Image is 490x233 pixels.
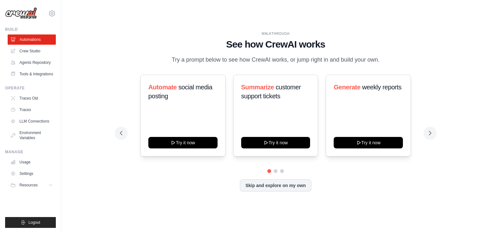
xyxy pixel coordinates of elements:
button: Resources [8,180,56,190]
button: Logout [5,217,56,228]
p: Try a prompt below to see how CrewAI works, or jump right in and build your own. [168,55,383,64]
span: Generate [334,84,360,91]
a: Traces Old [8,93,56,103]
a: Environment Variables [8,128,56,143]
a: Settings [8,169,56,179]
a: LLM Connections [8,116,56,126]
a: Agents Repository [8,57,56,68]
button: Try it now [334,137,403,148]
h1: See how CrewAI works [120,39,431,50]
a: Tools & Integrations [8,69,56,79]
button: Skip and explore on my own [240,179,311,192]
button: Try it now [148,137,218,148]
span: Automate [148,84,177,91]
span: social media posting [148,84,212,100]
a: Crew Studio [8,46,56,56]
a: Automations [8,34,56,45]
div: Manage [5,149,56,154]
div: Operate [5,86,56,91]
div: WALKTHROUGH [120,31,431,36]
img: Logo [5,7,37,19]
button: Try it now [241,137,310,148]
span: Summarize [241,84,274,91]
div: Build [5,27,56,32]
span: weekly reports [362,84,401,91]
a: Traces [8,105,56,115]
span: Resources [19,183,38,188]
span: Logout [28,220,40,225]
a: Usage [8,157,56,167]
